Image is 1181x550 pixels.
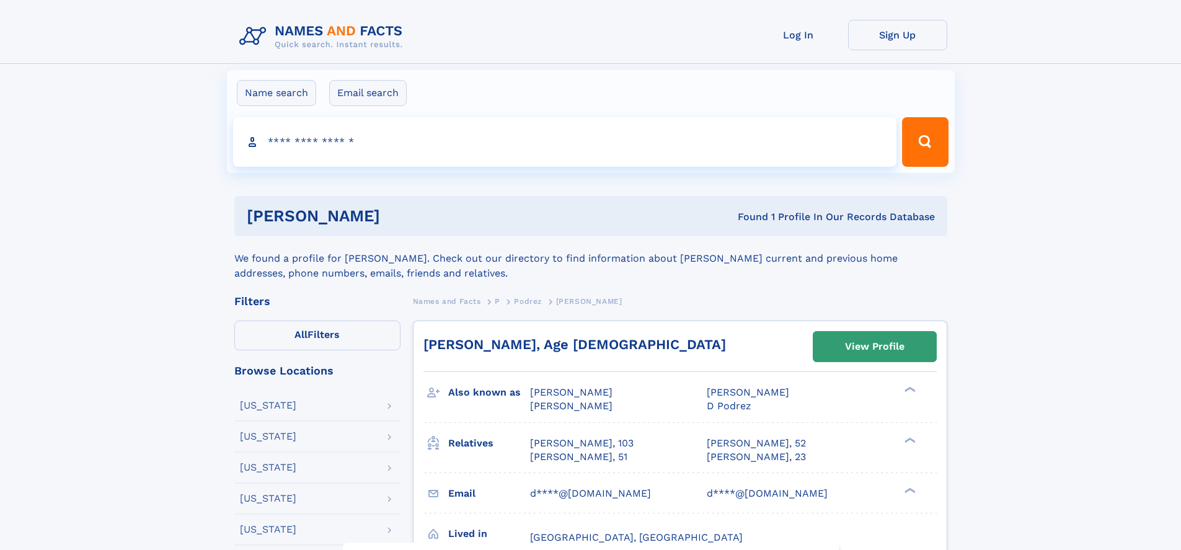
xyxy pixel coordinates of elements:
[902,117,948,167] button: Search Button
[240,494,296,503] div: [US_STATE]
[901,436,916,444] div: ❯
[901,386,916,394] div: ❯
[240,432,296,441] div: [US_STATE]
[234,296,400,307] div: Filters
[530,437,634,450] a: [PERSON_NAME], 103
[448,382,530,403] h3: Also known as
[556,297,622,306] span: [PERSON_NAME]
[448,523,530,544] h3: Lived in
[530,531,743,543] span: [GEOGRAPHIC_DATA], [GEOGRAPHIC_DATA]
[234,20,413,53] img: Logo Names and Facts
[707,400,751,412] span: D Podrez
[240,525,296,534] div: [US_STATE]
[237,80,316,106] label: Name search
[749,20,848,50] a: Log In
[707,450,806,464] a: [PERSON_NAME], 23
[514,297,542,306] span: Podrez
[530,400,613,412] span: [PERSON_NAME]
[495,293,500,309] a: P
[329,80,407,106] label: Email search
[240,463,296,472] div: [US_STATE]
[448,483,530,504] h3: Email
[495,297,500,306] span: P
[707,386,789,398] span: [PERSON_NAME]
[813,332,936,361] a: View Profile
[234,321,400,350] label: Filters
[294,329,307,340] span: All
[530,450,627,464] a: [PERSON_NAME], 51
[901,486,916,494] div: ❯
[845,332,905,361] div: View Profile
[559,210,935,224] div: Found 1 Profile In Our Records Database
[413,293,481,309] a: Names and Facts
[247,208,559,224] h1: [PERSON_NAME]
[848,20,947,50] a: Sign Up
[530,386,613,398] span: [PERSON_NAME]
[514,293,542,309] a: Podrez
[234,365,400,376] div: Browse Locations
[240,401,296,410] div: [US_STATE]
[234,236,947,281] div: We found a profile for [PERSON_NAME]. Check out our directory to find information about [PERSON_N...
[448,433,530,454] h3: Relatives
[707,437,806,450] a: [PERSON_NAME], 52
[423,337,726,352] a: [PERSON_NAME], Age [DEMOGRAPHIC_DATA]
[233,117,897,167] input: search input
